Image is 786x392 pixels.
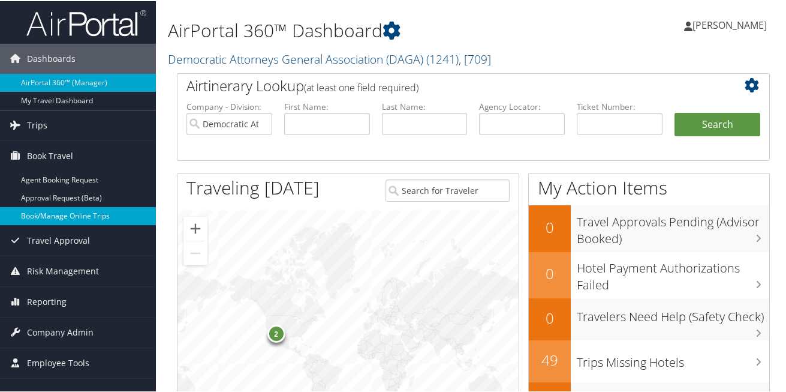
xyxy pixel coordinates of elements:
[183,240,207,264] button: Zoom out
[186,74,711,95] h2: Airtinerary Lookup
[529,297,769,339] a: 0Travelers Need Help (Safety Check)
[27,43,76,73] span: Dashboards
[426,50,459,66] span: ( 1241 )
[27,347,89,377] span: Employee Tools
[529,339,769,381] a: 49Trips Missing Hotels
[529,262,571,283] h2: 0
[27,225,90,255] span: Travel Approval
[459,50,491,66] span: , [ 709 ]
[529,204,769,250] a: 0Travel Approvals Pending (Advisor Booked)
[577,347,769,370] h3: Trips Missing Hotels
[267,323,285,341] div: 2
[27,255,99,285] span: Risk Management
[186,100,272,112] label: Company - Division:
[577,253,769,292] h3: Hotel Payment Authorizations Failed
[27,109,47,139] span: Trips
[479,100,565,112] label: Agency Locator:
[692,17,767,31] span: [PERSON_NAME]
[27,316,94,346] span: Company Admin
[577,207,769,246] h3: Travel Approvals Pending (Advisor Booked)
[529,349,571,369] h2: 49
[168,50,491,66] a: Democratic Attorneys General Association (DAGA)
[284,100,370,112] label: First Name:
[529,174,769,199] h1: My Action Items
[183,216,207,240] button: Zoom in
[186,174,320,199] h1: Traveling [DATE]
[386,178,510,201] input: Search for Traveler
[529,216,571,237] h2: 0
[27,286,67,316] span: Reporting
[674,112,760,136] button: Search
[577,301,769,324] h3: Travelers Need Help (Safety Check)
[529,307,571,327] h2: 0
[168,17,575,42] h1: AirPortal 360™ Dashboard
[26,8,146,36] img: airportal-logo.png
[27,140,73,170] span: Book Travel
[382,100,468,112] label: Last Name:
[529,251,769,297] a: 0Hotel Payment Authorizations Failed
[577,100,662,112] label: Ticket Number:
[304,80,418,93] span: (at least one field required)
[684,6,779,42] a: [PERSON_NAME]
